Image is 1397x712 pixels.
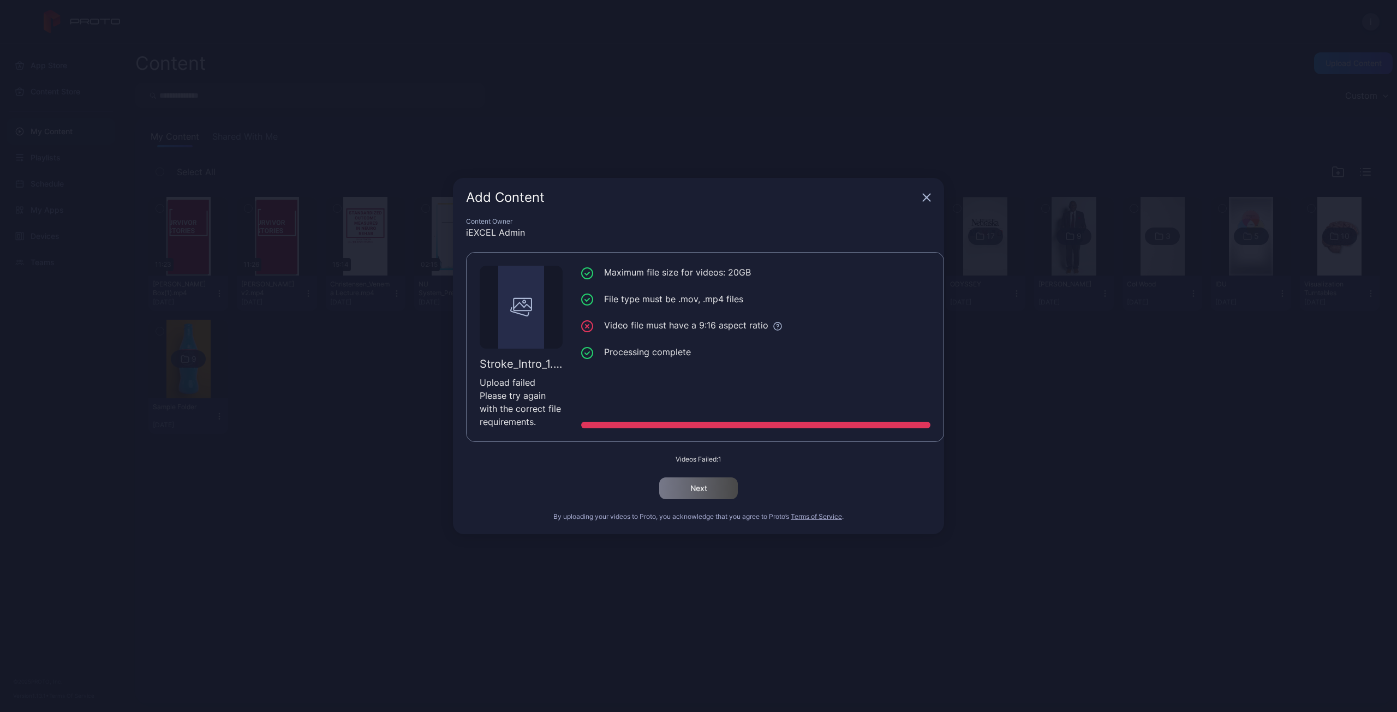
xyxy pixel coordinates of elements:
[690,484,707,493] div: Next
[480,376,563,389] div: Upload failed
[480,389,563,428] div: Please try again with the correct file requirements.
[480,357,563,370] div: Stroke_Intro_1.mp4
[466,217,931,226] div: Content Owner
[581,319,930,332] li: Video file must have a 9:16 aspect ratio
[581,266,930,279] li: Maximum file size for videos: 20GB
[581,292,930,306] li: File type must be .mov, .mp4 files
[659,477,738,499] button: Next
[581,345,930,359] li: Processing complete
[466,191,918,204] div: Add Content
[791,512,842,521] button: Terms of Service
[466,455,931,464] div: Videos Failed: 1
[466,226,931,239] div: iEXCEL Admin
[466,512,931,521] div: By uploading your videos to Proto, you acknowledge that you agree to Proto’s .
